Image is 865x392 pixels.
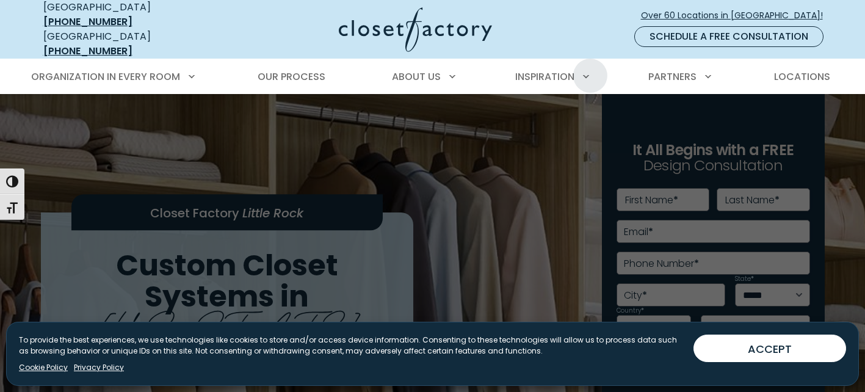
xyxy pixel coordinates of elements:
[515,70,574,84] span: Inspiration
[392,70,441,84] span: About Us
[634,26,823,47] a: Schedule a Free Consultation
[43,44,132,58] a: [PHONE_NUMBER]
[19,335,684,357] p: To provide the best experiences, we use technologies like cookies to store and/or access device i...
[23,60,843,94] nav: Primary Menu
[43,15,132,29] a: [PHONE_NUMBER]
[74,362,124,373] a: Privacy Policy
[31,70,180,84] span: Organization in Every Room
[19,362,68,373] a: Cookie Policy
[339,7,492,52] img: Closet Factory Logo
[693,335,846,362] button: ACCEPT
[258,70,325,84] span: Our Process
[641,9,833,22] span: Over 60 Locations in [GEOGRAPHIC_DATA]!
[640,5,833,26] a: Over 60 Locations in [GEOGRAPHIC_DATA]!
[43,29,220,59] div: [GEOGRAPHIC_DATA]
[774,70,830,84] span: Locations
[648,70,697,84] span: Partners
